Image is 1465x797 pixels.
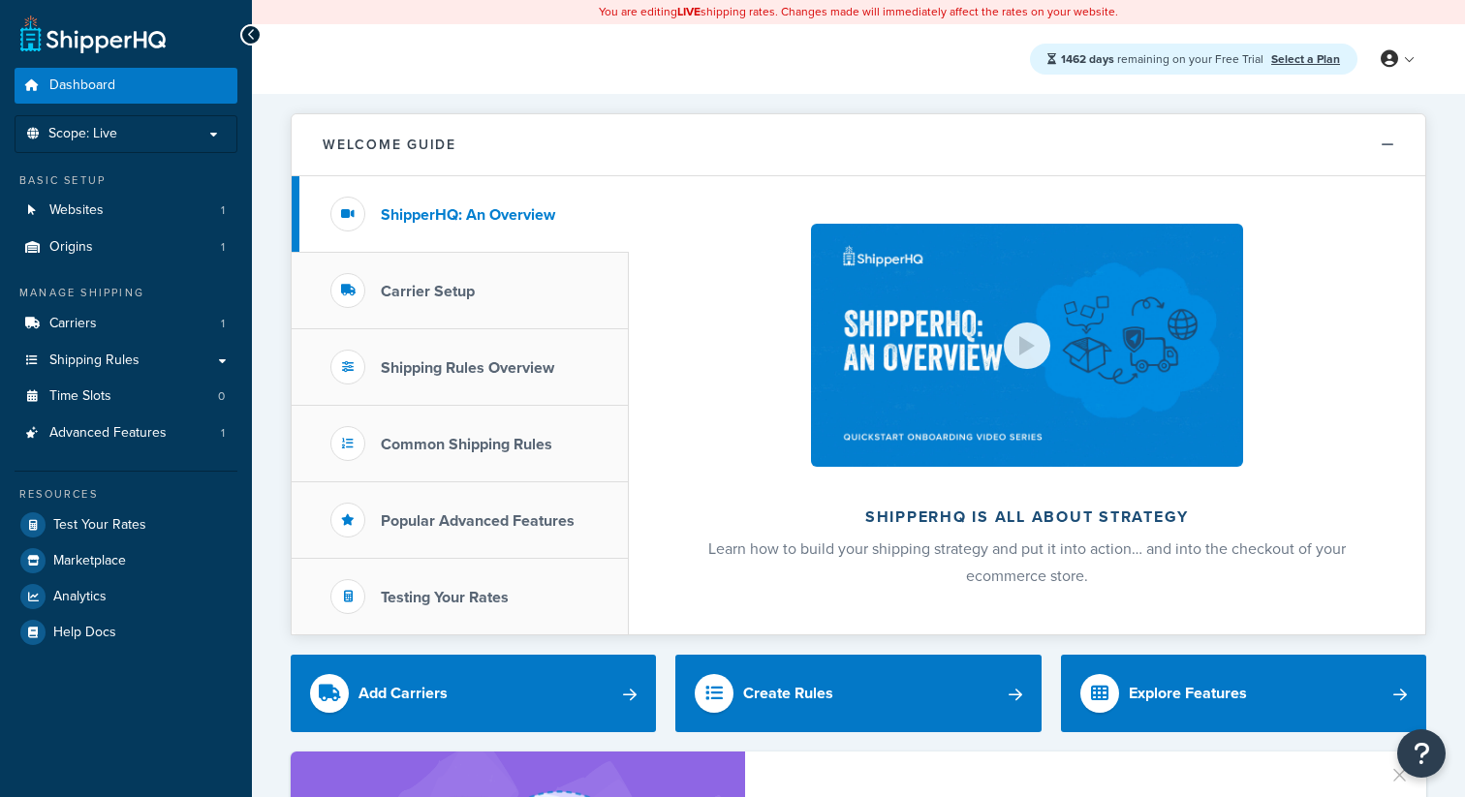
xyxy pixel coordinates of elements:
li: Origins [15,230,237,265]
a: Add Carriers [291,655,656,732]
span: Time Slots [49,388,111,405]
li: Websites [15,193,237,229]
span: Shipping Rules [49,353,140,369]
a: Origins1 [15,230,237,265]
div: Basic Setup [15,172,237,189]
h3: Common Shipping Rules [381,436,552,453]
a: Time Slots0 [15,379,237,414]
h2: Welcome Guide [323,138,456,152]
div: Explore Features [1129,680,1247,707]
a: Help Docs [15,615,237,650]
span: Carriers [49,316,97,332]
span: 0 [218,388,225,405]
h2: ShipperHQ is all about strategy [680,508,1374,526]
div: Resources [15,486,237,503]
span: Websites [49,202,104,219]
span: Test Your Rates [53,517,146,534]
a: Explore Features [1061,655,1426,732]
h3: Popular Advanced Features [381,512,575,530]
a: Shipping Rules [15,343,237,379]
a: Carriers1 [15,306,237,342]
a: Analytics [15,579,237,614]
div: Add Carriers [358,680,448,707]
button: Open Resource Center [1397,729,1446,778]
span: 1 [221,239,225,256]
a: Test Your Rates [15,507,237,542]
div: Manage Shipping [15,285,237,301]
li: Carriers [15,306,237,342]
a: Select a Plan [1271,50,1340,68]
span: 1 [221,425,225,442]
a: Create Rules [675,655,1041,732]
li: Time Slots [15,379,237,414]
a: Websites1 [15,193,237,229]
div: Create Rules [743,680,833,707]
span: Dashboard [49,77,115,94]
a: Marketplace [15,543,237,578]
h3: Carrier Setup [381,283,475,300]
span: Scope: Live [48,126,117,142]
span: Marketplace [53,553,126,569]
span: 1 [221,316,225,332]
span: Advanced Features [49,425,167,442]
button: Welcome Guide [292,114,1425,176]
h3: Testing Your Rates [381,589,509,606]
h3: Shipping Rules Overview [381,359,554,377]
span: Analytics [53,589,107,605]
li: Advanced Features [15,415,237,451]
span: Origins [49,239,93,256]
h3: ShipperHQ: An Overview [381,206,555,224]
img: ShipperHQ is all about strategy [811,224,1243,467]
a: Advanced Features1 [15,415,237,451]
a: Dashboard [15,68,237,104]
strong: 1462 days [1061,50,1114,68]
b: LIVE [677,3,701,20]
span: Learn how to build your shipping strategy and put it into action… and into the checkout of your e... [708,537,1346,587]
span: 1 [221,202,225,219]
span: Help Docs [53,625,116,641]
span: remaining on your Free Trial [1061,50,1266,68]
